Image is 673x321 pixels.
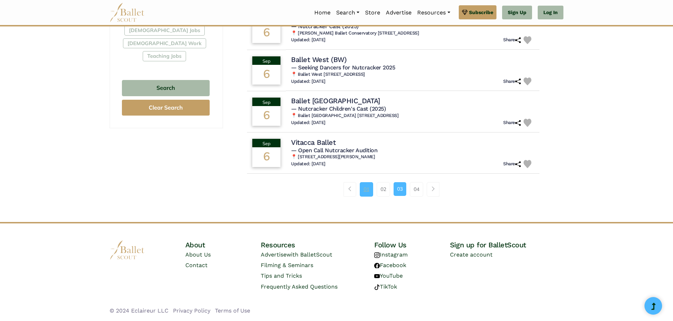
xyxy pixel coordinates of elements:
a: 04 [410,182,423,196]
a: Subscribe [459,5,496,19]
h4: Ballet West (BW) [291,55,346,64]
button: Clear Search [122,100,210,116]
a: 02 [377,182,390,196]
h6: 📍 [STREET_ADDRESS][PERSON_NAME] [291,154,534,160]
a: Sign Up [502,6,532,20]
span: with BalletScout [286,251,332,258]
a: Search [333,5,362,20]
h6: Share [503,161,521,167]
img: tiktok logo [374,284,380,290]
button: Search [122,80,210,97]
div: Sep [252,98,280,106]
span: — Nutcracker Cast (2025) [291,23,358,30]
img: youtube logo [374,273,380,279]
h6: Updated: [DATE] [291,79,326,85]
div: Sep [252,56,280,65]
a: Resources [414,5,453,20]
h4: Resources [261,240,374,249]
nav: Page navigation example [344,182,443,196]
a: Home [311,5,333,20]
span: — Seeking Dancers for Nutcracker 2025 [291,64,395,71]
a: Create account [450,251,493,258]
h6: Share [503,37,521,43]
h6: Share [503,120,521,126]
a: About Us [185,251,211,258]
span: — Open Call Nutcracker Audition [291,147,377,154]
a: YouTube [374,272,403,279]
a: Frequently Asked Questions [261,283,338,290]
h4: Follow Us [374,240,450,249]
h6: 📍 Ballet [GEOGRAPHIC_DATA] [STREET_ADDRESS] [291,113,534,119]
a: Privacy Policy [173,307,210,314]
h4: About [185,240,261,249]
h6: Updated: [DATE] [291,161,326,167]
a: Instagram [374,251,408,258]
li: © 2024 Eclaireur LLC [110,306,168,315]
h6: Updated: [DATE] [291,37,326,43]
a: 01 [360,182,373,196]
div: 6 [252,65,280,85]
img: gem.svg [462,8,468,16]
a: Advertise [383,5,414,20]
a: Contact [185,262,208,268]
div: 6 [252,106,280,126]
a: Advertisewith BalletScout [261,251,332,258]
a: TikTok [374,283,397,290]
h6: Share [503,79,521,85]
h4: Ballet [GEOGRAPHIC_DATA] [291,96,380,105]
a: Tips and Tricks [261,272,302,279]
span: — Nutcracker Children's Cast (2025) [291,105,386,112]
div: Sep [252,139,280,147]
div: 6 [252,147,280,167]
h6: Updated: [DATE] [291,120,326,126]
a: Terms of Use [215,307,250,314]
h6: 📍 Ballet West [STREET_ADDRESS] [291,72,534,78]
a: Filming & Seminars [261,262,313,268]
h4: Sign up for BalletScout [450,240,563,249]
a: Facebook [374,262,406,268]
div: 6 [252,23,280,43]
a: Store [362,5,383,20]
h6: 📍 [PERSON_NAME] Ballet Conservatory [STREET_ADDRESS] [291,30,534,36]
h4: Vitacca Ballet [291,138,335,147]
a: Log In [538,6,563,20]
img: instagram logo [374,252,380,258]
span: Subscribe [469,8,493,16]
img: facebook logo [374,263,380,268]
a: 03 [394,182,406,196]
img: logo [110,240,145,260]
